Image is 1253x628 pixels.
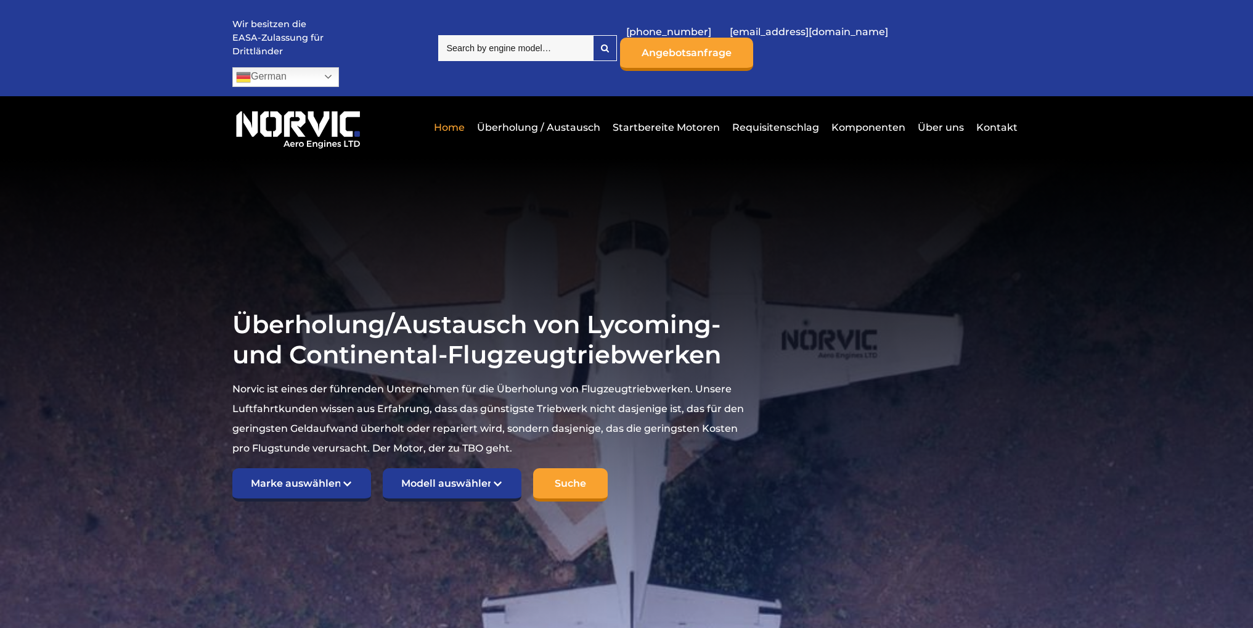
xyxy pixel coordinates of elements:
p: Norvic ist eines der führenden Unternehmen für die Überholung von Flugzeugtriebwerken. Unsere Luf... [232,379,745,458]
h1: Überholung/Austausch von Lycoming- und Continental-Flugzeugtriebwerken [232,309,745,370]
a: Home [431,112,468,143]
a: Überholung / Austausch [474,112,603,143]
input: Suche [533,468,608,502]
a: Über uns [915,112,967,143]
a: Startbereite Motoren [610,112,723,143]
a: German [232,67,339,87]
a: [EMAIL_ADDRESS][DOMAIN_NAME] [724,17,894,47]
a: Requisitenschlag [729,112,822,143]
a: Kontakt [973,112,1018,143]
input: Search by engine model… [438,35,593,61]
p: Wir besitzen die EASA-Zulassung für Drittländer [232,18,325,58]
a: [PHONE_NUMBER] [620,17,717,47]
img: Norvic Aero Engines-Logo [232,105,364,150]
img: de [236,70,251,85]
a: Komponenten [828,112,908,143]
a: Angebotsanfrage [620,38,753,71]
